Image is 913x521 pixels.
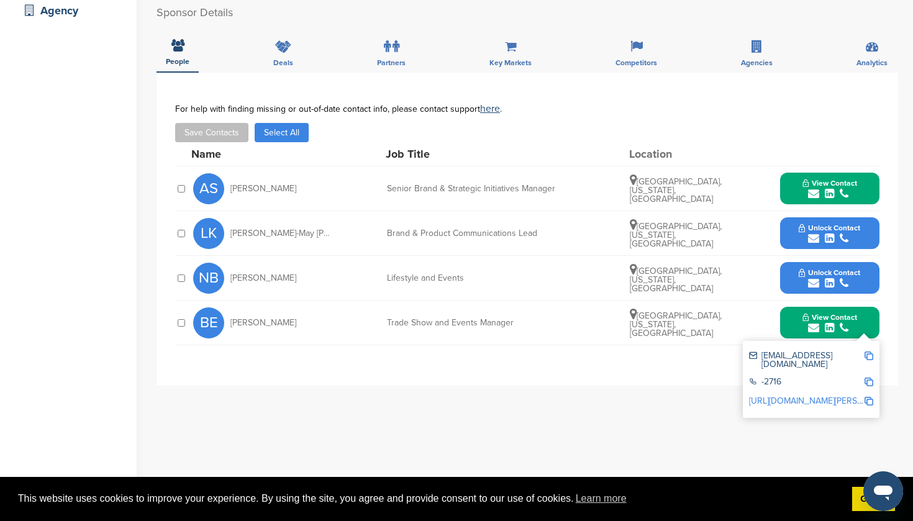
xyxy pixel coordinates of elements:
div: -2716 [749,378,864,388]
span: [PERSON_NAME]-May [PERSON_NAME] [230,229,330,238]
a: learn more about cookies [574,489,629,508]
span: [GEOGRAPHIC_DATA], [US_STATE], [GEOGRAPHIC_DATA] [630,221,722,249]
span: [PERSON_NAME] [230,184,296,193]
span: Competitors [615,59,657,66]
span: Analytics [856,59,888,66]
img: Copy [865,378,873,386]
span: LK [193,218,224,249]
div: Lifestyle and Events [387,274,573,283]
span: [PERSON_NAME] [230,319,296,327]
span: [GEOGRAPHIC_DATA], [US_STATE], [GEOGRAPHIC_DATA] [630,266,722,294]
div: Senior Brand & Strategic Initiatives Manager [387,184,573,193]
a: [URL][DOMAIN_NAME][PERSON_NAME] [749,396,901,406]
a: dismiss cookie message [852,487,895,512]
span: Agencies [741,59,773,66]
div: Name [191,148,328,160]
span: Unlock Contact [799,224,860,232]
a: here [480,102,500,115]
h2: Sponsor Details [157,4,898,21]
span: This website uses cookies to improve your experience. By using the site, you agree and provide co... [18,489,842,508]
span: People [166,58,189,65]
span: Partners [377,59,406,66]
button: Select All [255,123,309,142]
span: Deals [273,59,293,66]
span: NB [193,263,224,294]
span: View Contact [802,179,857,188]
span: BE [193,307,224,338]
img: Copy [865,351,873,360]
span: [GEOGRAPHIC_DATA], [US_STATE], [GEOGRAPHIC_DATA] [630,176,722,204]
span: AS [193,173,224,204]
div: Trade Show and Events Manager [387,319,573,327]
img: Copy [865,397,873,405]
button: View Contact [788,304,872,342]
button: Unlock Contact [784,215,875,252]
button: Unlock Contact [784,260,875,297]
div: For help with finding missing or out-of-date contact info, please contact support . [175,104,879,114]
button: View Contact [788,170,872,207]
div: Location [629,148,722,160]
span: [PERSON_NAME] [230,274,296,283]
span: Unlock Contact [799,268,860,277]
div: Brand & Product Communications Lead [387,229,573,238]
span: Key Markets [489,59,532,66]
button: Save Contacts [175,123,248,142]
div: [EMAIL_ADDRESS][DOMAIN_NAME] [749,351,864,369]
span: View Contact [802,313,857,322]
div: Job Title [386,148,572,160]
iframe: Button to launch messaging window [863,471,903,511]
span: [GEOGRAPHIC_DATA], [US_STATE], [GEOGRAPHIC_DATA] [630,310,722,338]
